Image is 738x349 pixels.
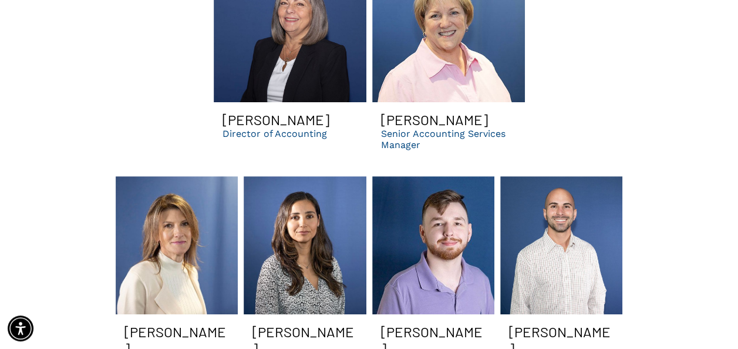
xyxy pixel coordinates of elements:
[244,176,366,314] a: Carolina Smiling | dental accounting services manager in GA | dso consulting
[381,128,516,150] p: Senior Accounting Services Manager
[8,316,33,341] div: Accessibility Menu
[116,176,238,314] a: Lori smiling | dental accounting services manager for dso and dental businesses in GA
[223,111,329,128] h3: [PERSON_NAME]
[381,111,488,128] h3: [PERSON_NAME]
[500,176,622,314] a: A bald man with a beard is smiling in front of a blue wall.
[223,128,327,139] p: Director of Accounting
